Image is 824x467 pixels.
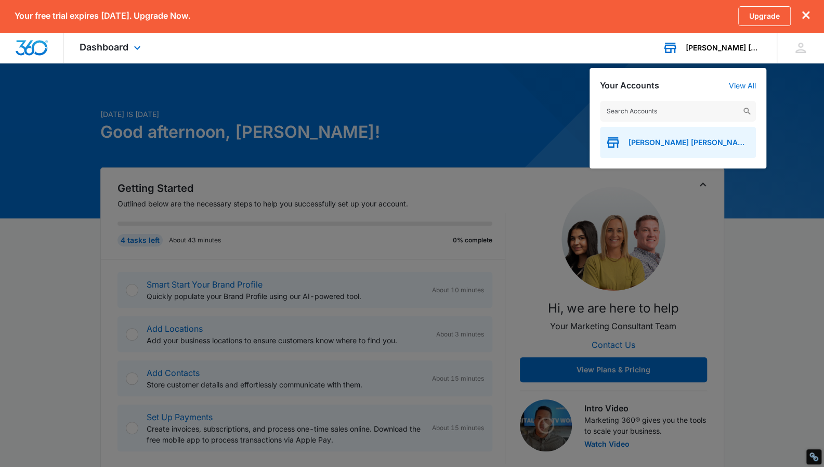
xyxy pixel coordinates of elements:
div: account name [686,44,762,52]
div: Dashboard [64,32,159,63]
div: Restore Info Box &#10;&#10;NoFollow Info:&#10; META-Robots NoFollow: &#09;true&#10; META-Robots N... [809,452,819,462]
a: Upgrade [738,6,791,26]
h2: Your Accounts [600,81,659,90]
input: Search Accounts [600,101,756,122]
a: View All [729,81,756,90]
p: Your free trial expires [DATE]. Upgrade Now. [15,11,190,21]
button: [PERSON_NAME] [PERSON_NAME] Photography [600,127,756,158]
span: Dashboard [80,42,128,53]
button: dismiss this dialog [802,11,809,21]
span: [PERSON_NAME] [PERSON_NAME] Photography [629,138,751,147]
